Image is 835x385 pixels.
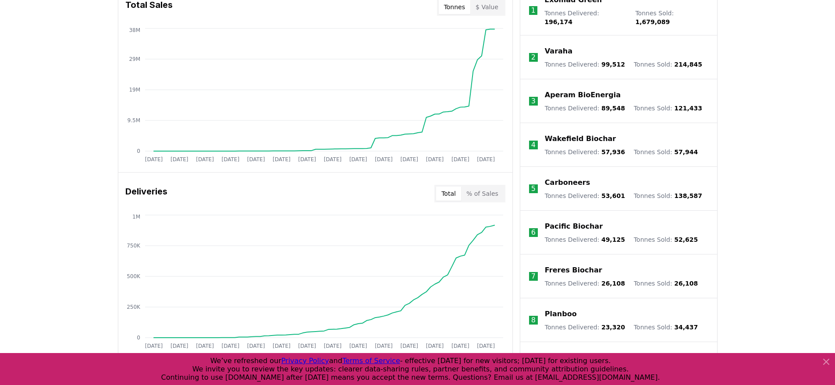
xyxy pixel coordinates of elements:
[674,61,702,68] span: 214,845
[436,187,461,201] button: Total
[674,192,702,199] span: 138,587
[127,273,141,279] tspan: 500K
[349,156,367,162] tspan: [DATE]
[545,279,625,288] p: Tonnes Delivered :
[531,271,536,282] p: 7
[545,60,625,69] p: Tonnes Delivered :
[451,156,469,162] tspan: [DATE]
[375,156,393,162] tspan: [DATE]
[477,343,495,349] tspan: [DATE]
[545,323,625,332] p: Tonnes Delivered :
[323,343,341,349] tspan: [DATE]
[426,156,444,162] tspan: [DATE]
[127,117,140,124] tspan: 9.5M
[634,279,698,288] p: Tonnes Sold :
[132,214,140,220] tspan: 1M
[634,60,702,69] p: Tonnes Sold :
[196,156,214,162] tspan: [DATE]
[601,324,625,331] span: 23,320
[601,192,625,199] span: 53,601
[634,104,702,113] p: Tonnes Sold :
[127,304,141,310] tspan: 250K
[634,235,698,244] p: Tonnes Sold :
[273,156,291,162] tspan: [DATE]
[531,227,536,238] p: 6
[125,185,167,202] h3: Deliveries
[129,56,140,62] tspan: 29M
[674,324,698,331] span: 34,437
[545,235,625,244] p: Tonnes Delivered :
[545,177,590,188] a: Carboneers
[145,156,163,162] tspan: [DATE]
[545,104,625,113] p: Tonnes Delivered :
[674,280,698,287] span: 26,108
[477,156,495,162] tspan: [DATE]
[531,96,536,106] p: 3
[545,265,602,276] a: Freres Biochar
[674,148,698,155] span: 57,944
[137,335,140,341] tspan: 0
[531,52,536,63] p: 2
[129,87,140,93] tspan: 19M
[674,105,702,112] span: 121,433
[531,184,536,194] p: 5
[247,343,265,349] tspan: [DATE]
[375,343,393,349] tspan: [DATE]
[531,315,536,325] p: 8
[544,9,626,26] p: Tonnes Delivered :
[601,236,625,243] span: 49,125
[544,18,572,25] span: 196,174
[129,27,140,33] tspan: 38M
[221,343,239,349] tspan: [DATE]
[400,156,418,162] tspan: [DATE]
[426,343,444,349] tspan: [DATE]
[531,140,536,150] p: 4
[273,343,291,349] tspan: [DATE]
[137,148,140,154] tspan: 0
[601,280,625,287] span: 26,108
[601,148,625,155] span: 57,936
[545,309,577,319] a: Planboo
[461,187,504,201] button: % of Sales
[298,343,316,349] tspan: [DATE]
[674,236,698,243] span: 52,625
[451,343,469,349] tspan: [DATE]
[601,61,625,68] span: 99,512
[349,343,367,349] tspan: [DATE]
[634,148,698,156] p: Tonnes Sold :
[545,46,572,57] a: Varaha
[635,18,670,25] span: 1,679,089
[170,343,188,349] tspan: [DATE]
[545,353,591,363] a: CarbonCure
[247,156,265,162] tspan: [DATE]
[127,243,141,249] tspan: 750K
[545,90,621,100] a: Aperam BioEnergia
[170,156,188,162] tspan: [DATE]
[601,105,625,112] span: 89,548
[323,156,341,162] tspan: [DATE]
[145,343,163,349] tspan: [DATE]
[545,221,603,232] a: Pacific Biochar
[545,134,616,144] a: Wakefield Biochar
[635,9,708,26] p: Tonnes Sold :
[298,156,316,162] tspan: [DATE]
[634,191,702,200] p: Tonnes Sold :
[634,323,698,332] p: Tonnes Sold :
[545,191,625,200] p: Tonnes Delivered :
[196,343,214,349] tspan: [DATE]
[400,343,418,349] tspan: [DATE]
[545,148,625,156] p: Tonnes Delivered :
[531,5,535,16] p: 1
[221,156,239,162] tspan: [DATE]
